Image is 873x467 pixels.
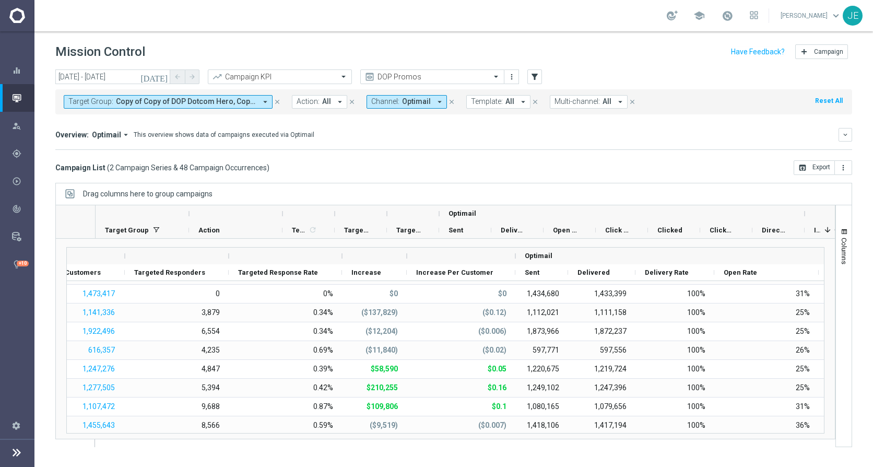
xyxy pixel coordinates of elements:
[347,96,357,108] button: close
[139,69,170,85] button: [DATE]
[839,164,847,172] i: more_vert
[843,6,863,26] div: JE
[814,226,820,234] span: Increase
[323,289,333,298] div: 0%
[313,364,333,373] div: 0.39%
[11,232,34,241] button: Data Studio
[313,421,333,430] div: 0.59%
[482,345,506,355] p: ($0.02)
[273,96,282,108] button: close
[842,131,849,138] i: keyboard_arrow_down
[216,289,220,298] div: 0
[835,160,852,175] button: more_vert
[629,98,636,106] i: close
[635,360,714,378] div: 100%
[11,66,34,75] button: equalizer Dashboard
[307,224,317,236] span: Calculate column
[657,226,682,234] span: Clicked
[322,97,331,106] span: All
[11,122,34,130] button: person_search Explore
[798,164,807,172] i: open_in_browser
[105,226,149,234] span: Target Group
[17,261,29,266] div: +10
[800,48,808,56] i: add
[202,402,220,411] div: 9,688
[515,341,568,359] div: 597,771
[478,421,506,430] p: ($0.007)
[505,97,514,106] span: All
[55,44,145,60] h1: Mission Control
[68,97,113,106] span: Target Group:
[81,325,116,338] button: 1,922,496
[174,73,181,80] i: arrow_back
[313,402,333,411] div: 0.87%
[107,163,110,172] span: (
[348,98,356,106] i: close
[361,308,398,317] p: ($137,829)
[794,160,835,175] button: open_in_browser Export
[11,260,34,268] button: lightbulb Optibot +10
[390,289,398,298] p: $0
[134,130,314,139] div: This overview shows data of campaigns executed via Optimail
[12,66,21,75] i: equalizer
[525,252,552,260] span: Optimail
[714,303,819,322] div: 25%
[202,345,220,355] div: 4,235
[714,341,819,359] div: 26%
[482,308,506,317] p: ($0.12)
[313,345,333,355] div: 0.69%
[12,84,34,112] div: Mission Control
[185,69,199,84] button: arrow_forward
[525,268,539,276] span: Sent
[64,95,273,109] button: Target Group: Copy of Copy of DOP Dotcom Hero, Copy of DOP Dotcom Hero, Copy of DOP Omni Promo, C...
[11,205,34,213] button: track_changes Analyze
[518,97,528,107] i: arrow_drop_down
[11,177,34,185] div: play_circle_outline Execute
[81,381,116,394] button: 1,277,505
[498,289,506,298] p: $0
[11,94,34,102] button: Mission Control
[274,98,281,106] i: close
[360,69,504,84] ng-select: DOP Promos
[371,97,399,106] span: Channel:
[297,97,320,106] span: Action:
[780,8,843,24] a: [PERSON_NAME]keyboard_arrow_down
[238,268,318,276] span: Targeted Response Rate
[568,379,635,397] div: 1,247,396
[367,383,398,392] p: $210,255
[724,268,757,276] span: Open Rate
[447,96,456,108] button: close
[55,163,269,172] h3: Campaign List
[508,73,516,81] i: more_vert
[568,360,635,378] div: 1,219,724
[202,326,220,336] div: 6,554
[471,97,503,106] span: Template:
[839,128,852,142] button: keyboard_arrow_down
[365,345,398,355] p: ($11,840)
[12,204,34,214] div: Analyze
[616,97,625,107] i: arrow_drop_down
[840,238,848,264] span: Columns
[365,326,398,336] p: ($12,204)
[635,303,714,322] div: 100%
[371,364,398,373] p: $58,590
[202,308,220,317] div: 3,879
[435,97,444,107] i: arrow_drop_down
[55,130,89,139] h3: Overview:
[261,97,270,107] i: arrow_drop_down
[532,98,539,106] i: close
[814,48,843,55] span: Campaign
[645,268,689,276] span: Delivery Rate
[416,268,493,276] span: Increase Per Customer
[202,383,220,392] div: 5,394
[731,48,785,55] input: Have Feedback?
[12,204,21,214] i: track_changes
[488,364,506,373] p: $0.05
[550,95,628,109] button: Multi-channel: All arrow_drop_down
[553,226,578,234] span: Open Rate
[110,163,267,172] span: 2 Campaign Series & 48 Campaign Occurrences
[515,398,568,416] div: 1,080,165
